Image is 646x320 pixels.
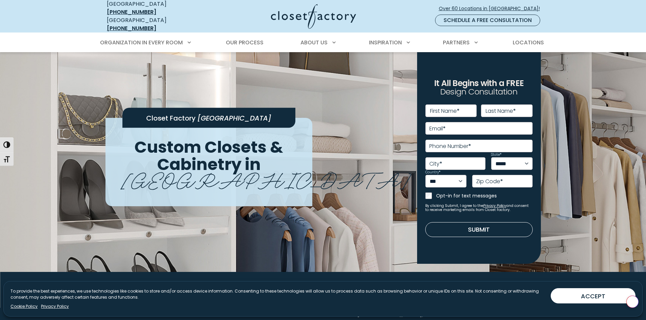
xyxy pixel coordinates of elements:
[121,163,411,194] span: [GEOGRAPHIC_DATA]
[429,144,471,149] label: Phone Number
[436,192,533,199] label: Opt-in for text messages
[440,86,517,98] span: Design Consultation
[551,288,635,303] button: ACCEPT
[11,288,545,300] p: To provide the best experiences, we use technologies like cookies to store and/or access device i...
[95,33,551,52] nav: Primary Menu
[491,153,502,156] label: State
[134,136,283,176] span: Custom Closets & Cabinetry in
[425,204,533,212] small: By clicking Submit, I agree to the and consent to receive marketing emails from Closet Factory.
[107,16,205,33] div: [GEOGRAPHIC_DATA]
[486,108,516,114] label: Last Name
[100,39,183,46] span: Organization in Every Room
[11,303,38,310] a: Cookie Policy
[226,39,263,46] span: Our Process
[41,303,69,310] a: Privacy Policy
[434,78,524,89] span: It All Begins with a FREE
[513,39,544,46] span: Locations
[107,8,156,16] a: [PHONE_NUMBER]
[107,24,156,32] a: [PHONE_NUMBER]
[443,39,470,46] span: Partners
[435,15,540,26] a: Schedule a Free Consultation
[425,222,533,237] button: Submit
[483,203,506,208] a: Privacy Policy
[430,108,459,114] label: First Name
[369,39,402,46] span: Inspiration
[146,113,196,123] span: Closet Factory
[476,179,503,184] label: Zip Code
[300,39,328,46] span: About Us
[197,113,271,123] span: [GEOGRAPHIC_DATA]
[438,3,546,15] a: Over 60 Locations in [GEOGRAPHIC_DATA]!
[425,171,441,174] label: Country
[429,161,442,167] label: City
[429,126,446,131] label: Email
[271,4,356,29] img: Closet Factory Logo
[439,5,545,12] span: Over 60 Locations in [GEOGRAPHIC_DATA]!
